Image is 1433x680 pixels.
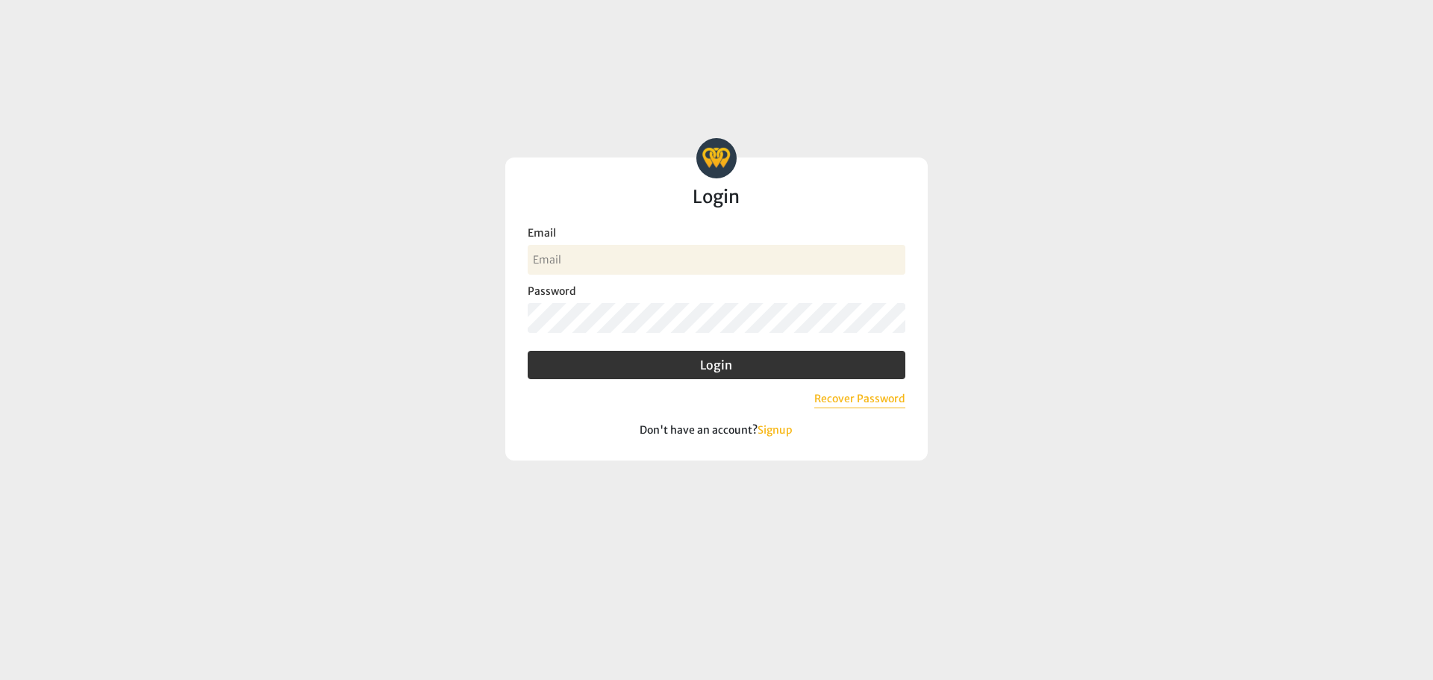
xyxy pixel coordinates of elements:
[814,391,905,408] button: Recover Password
[528,187,905,207] h2: Login
[528,423,905,438] p: Don't have an account?
[528,225,905,241] label: Email
[758,423,793,437] a: Signup
[528,245,905,275] input: Email
[528,283,905,299] label: Password
[528,351,905,379] button: Login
